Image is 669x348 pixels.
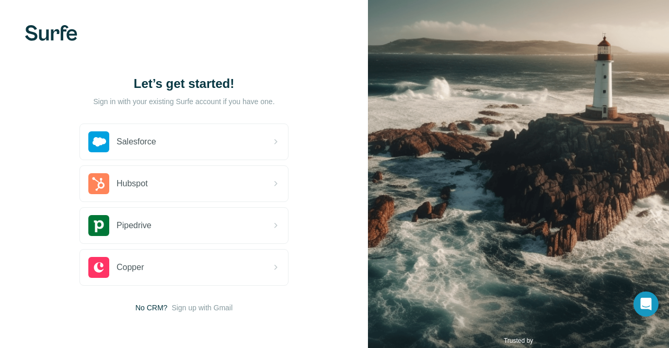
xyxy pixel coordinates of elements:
[88,173,109,194] img: hubspot's logo
[117,219,152,232] span: Pipedrive
[135,302,167,313] span: No CRM?
[171,302,233,313] button: Sign up with Gmail
[79,75,289,92] h1: Let’s get started!
[25,25,77,41] img: Surfe's logo
[117,261,144,274] span: Copper
[633,291,659,317] div: Open Intercom Messenger
[93,96,274,107] p: Sign in with your existing Surfe account if you have one.
[88,131,109,152] img: salesforce's logo
[504,336,533,345] p: Trusted by
[88,215,109,236] img: pipedrive's logo
[117,177,148,190] span: Hubspot
[117,136,156,148] span: Salesforce
[88,257,109,278] img: copper's logo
